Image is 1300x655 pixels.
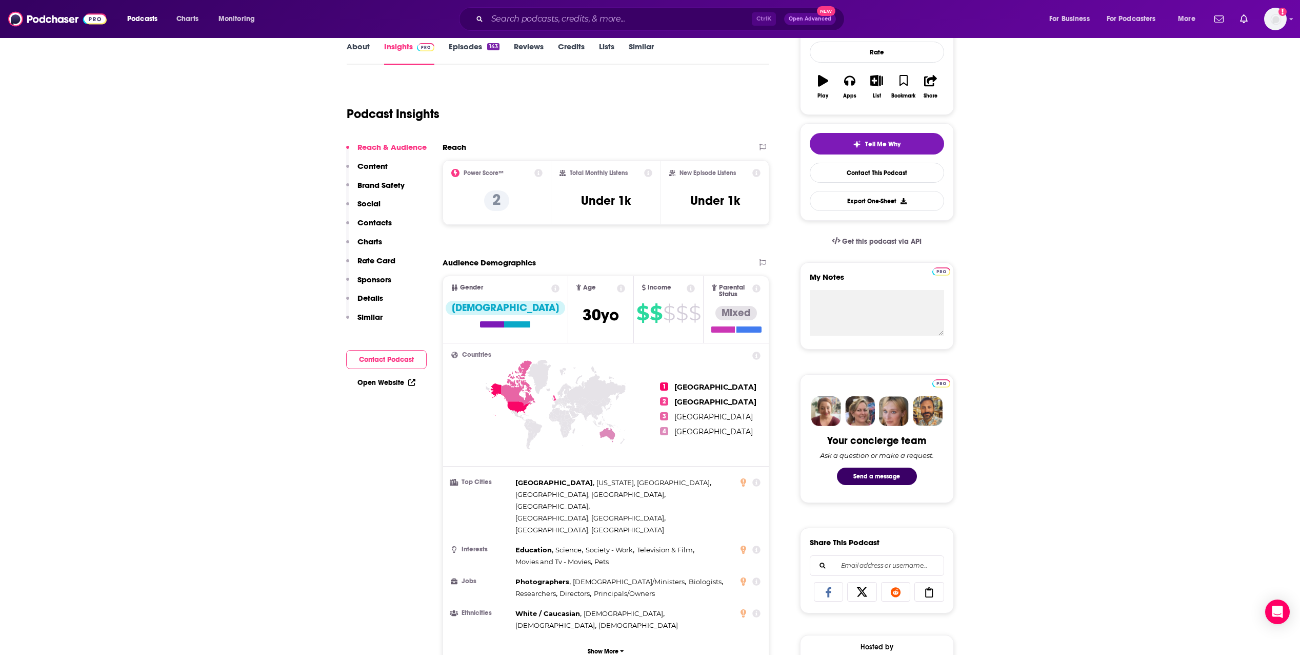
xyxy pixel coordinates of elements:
button: List [863,68,890,105]
button: Contact Podcast [346,350,427,369]
a: InsightsPodchaser Pro [384,42,435,65]
button: Details [346,293,383,312]
span: [DEMOGRAPHIC_DATA] [584,609,663,618]
img: Podchaser - Follow, Share and Rate Podcasts [8,9,107,29]
h3: Jobs [451,578,511,585]
a: Show notifications dropdown [1210,10,1228,28]
span: , [559,588,591,600]
div: Share [924,93,937,99]
a: Episodes143 [449,42,499,65]
span: Directors [559,589,590,598]
img: Podchaser Pro [932,267,950,276]
button: Brand Safety [346,180,405,199]
h3: Under 1k [690,193,740,208]
a: Contact This Podcast [810,163,944,183]
span: For Podcasters [1107,12,1156,26]
span: Society - Work [586,546,633,554]
span: $ [636,305,649,321]
span: , [515,489,666,500]
span: 4 [660,427,668,435]
div: Ask a question or make a request. [820,451,934,459]
img: Jon Profile [913,396,943,426]
div: Bookmark [891,93,915,99]
span: [GEOGRAPHIC_DATA] [674,382,756,392]
span: [GEOGRAPHIC_DATA] [674,397,756,407]
span: , [515,576,571,588]
span: Income [648,284,671,291]
button: Reach & Audience [346,142,427,161]
span: Countries [462,352,491,358]
span: [US_STATE], [GEOGRAPHIC_DATA] [596,478,710,487]
a: Share on X/Twitter [847,582,877,602]
button: Export One-Sheet [810,191,944,211]
span: , [584,608,665,620]
button: open menu [1042,11,1103,27]
button: open menu [120,11,171,27]
span: Photographers [515,577,569,586]
button: Rate Card [346,256,395,275]
span: , [515,512,666,524]
span: Gender [460,284,483,291]
span: Education [515,546,552,554]
button: Open AdvancedNew [784,13,836,25]
span: Podcasts [127,12,157,26]
span: Monitoring [218,12,255,26]
span: [GEOGRAPHIC_DATA], [GEOGRAPHIC_DATA] [515,490,664,498]
button: Play [810,68,836,105]
span: Pets [594,557,609,566]
p: Rate Card [357,256,395,265]
span: Tell Me Why [865,140,901,148]
button: Charts [346,237,382,256]
span: Researchers [515,589,556,598]
img: Barbara Profile [845,396,875,426]
p: Similar [357,312,383,322]
span: [GEOGRAPHIC_DATA], [GEOGRAPHIC_DATA] [515,526,664,534]
div: Your concierge team [827,434,926,447]
span: , [515,620,596,631]
button: Contacts [346,218,392,237]
span: [GEOGRAPHIC_DATA] [515,502,588,510]
span: Television & Film [637,546,693,554]
div: [DEMOGRAPHIC_DATA] [446,301,565,315]
span: Open Advanced [789,16,831,22]
span: Principals/Owners [594,589,655,598]
p: Contacts [357,218,392,227]
div: Rate [810,42,944,63]
button: open menu [1100,11,1171,27]
h2: Power Score™ [464,169,504,177]
span: , [515,588,557,600]
span: , [515,500,590,512]
p: Details [357,293,383,303]
span: [DEMOGRAPHIC_DATA] [598,621,678,629]
span: Parental Status [719,284,751,298]
button: tell me why sparkleTell Me Why [810,133,944,155]
img: Sydney Profile [811,396,841,426]
span: $ [689,305,701,321]
button: Content [346,161,388,180]
a: Pro website [932,378,950,388]
span: Get this podcast via API [842,237,922,246]
span: White / Caucasian [515,609,580,618]
p: Brand Safety [357,180,405,190]
button: Show profile menu [1264,8,1287,30]
p: 2 [484,190,509,211]
a: Open Website [357,378,415,387]
a: Share on Reddit [881,582,911,602]
h2: Reach [443,142,466,152]
div: Mixed [715,306,757,320]
span: [GEOGRAPHIC_DATA] [674,427,753,436]
span: , [573,576,686,588]
span: , [555,544,583,556]
span: Charts [176,12,198,26]
span: $ [676,305,688,321]
span: Ctrl K [752,12,776,26]
h3: Ethnicities [451,610,511,617]
a: About [347,42,370,65]
button: Apps [836,68,863,105]
label: My Notes [810,272,944,290]
p: Social [357,199,381,208]
div: Search followers [810,555,944,576]
h2: New Episode Listens [679,169,736,177]
span: $ [663,305,675,321]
